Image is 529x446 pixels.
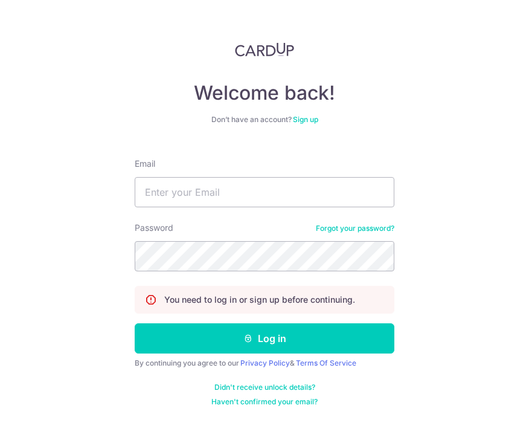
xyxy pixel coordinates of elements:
[293,115,318,124] a: Sign up
[235,42,294,57] img: CardUp Logo
[135,158,155,170] label: Email
[240,358,290,367] a: Privacy Policy
[135,177,394,207] input: Enter your Email
[135,358,394,368] div: By continuing you agree to our &
[211,397,318,407] a: Haven't confirmed your email?
[164,294,355,306] p: You need to log in or sign up before continuing.
[316,224,394,233] a: Forgot your password?
[214,383,315,392] a: Didn't receive unlock details?
[135,222,173,234] label: Password
[135,81,394,105] h4: Welcome back!
[296,358,356,367] a: Terms Of Service
[135,323,394,354] button: Log in
[135,115,394,124] div: Don’t have an account?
